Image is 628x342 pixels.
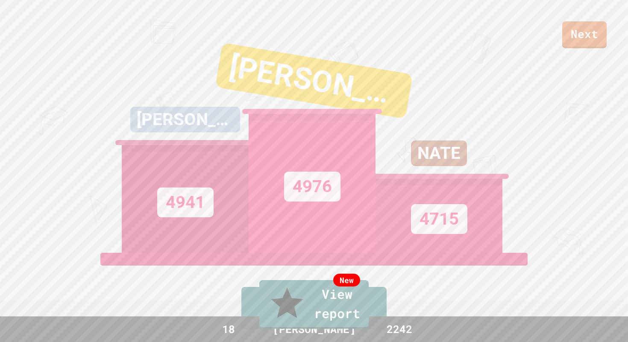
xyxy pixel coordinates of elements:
div: [PERSON_NAME] [215,42,413,119]
div: 4976 [284,172,340,202]
div: [PERSON_NAME] [130,107,240,132]
div: New [333,274,360,286]
a: View report [259,280,369,329]
a: Next [562,21,607,48]
div: 4715 [411,204,467,234]
div: 4941 [157,187,214,217]
div: NATE [411,140,467,166]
